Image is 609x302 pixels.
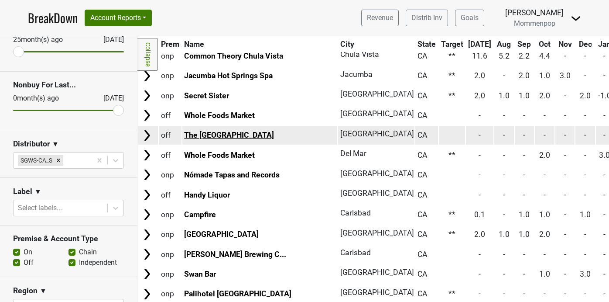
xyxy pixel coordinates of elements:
[455,10,484,26] a: Goals
[417,210,427,219] span: CA
[539,210,550,219] span: 1.0
[479,250,481,259] span: -
[603,191,606,199] span: -
[415,36,438,52] th: State: activate to sort column ascending
[523,270,525,278] span: -
[159,36,181,52] th: Prem: activate to sort column ascending
[140,89,154,102] img: Arrow right
[564,111,566,120] span: -
[159,66,181,85] td: onp
[580,91,591,100] span: 2.0
[571,13,581,24] img: Dropdown Menu
[503,111,505,120] span: -
[564,170,566,179] span: -
[184,230,259,239] a: [GEOGRAPHIC_DATA]
[603,170,606,179] span: -
[584,191,586,199] span: -
[140,248,154,261] img: Arrow right
[138,36,158,52] th: &nbsp;: activate to sort column ascending
[52,139,59,149] span: ▼
[584,52,586,60] span: -
[523,151,525,160] span: -
[564,91,566,100] span: -
[159,265,181,284] td: onp
[494,36,514,52] th: Aug: activate to sort column ascending
[503,151,505,160] span: -
[555,36,575,52] th: Nov: activate to sort column ascending
[584,131,586,139] span: -
[503,131,505,139] span: -
[503,170,505,179] span: -
[13,80,124,90] h3: Nonbuy For Last...
[479,111,481,120] span: -
[519,71,530,80] span: 2.0
[184,210,216,219] a: Campfire
[140,109,154,122] img: Arrow right
[13,139,50,149] h3: Distributor
[13,286,38,295] h3: Region
[18,155,54,166] div: SGWS-CA_S
[182,36,338,52] th: Name: activate to sort column ascending
[159,86,181,105] td: onp
[474,71,485,80] span: 2.0
[474,210,485,219] span: 0.1
[184,40,204,49] span: Name
[603,270,606,278] span: -
[184,250,286,259] a: [PERSON_NAME] Brewing C...
[338,36,410,52] th: City: activate to sort column ascending
[417,270,427,278] span: CA
[603,289,606,298] span: -
[479,270,481,278] span: -
[564,52,566,60] span: -
[441,40,463,49] span: Target
[499,91,510,100] span: 1.0
[544,111,546,120] span: -
[140,267,154,281] img: Arrow right
[519,210,530,219] span: 1.0
[519,52,530,60] span: 2.2
[603,230,606,239] span: -
[340,50,379,59] span: Chula Vista
[184,170,280,179] a: Nómade Tapas and Records
[523,131,525,139] span: -
[523,289,525,298] span: -
[417,52,427,60] span: CA
[159,146,181,164] td: off
[539,71,550,80] span: 1.0
[184,111,255,120] a: Whole Foods Market
[417,191,427,199] span: CA
[523,250,525,259] span: -
[417,151,427,160] span: CA
[13,35,82,45] div: 25 month(s) ago
[159,245,181,264] td: onp
[184,289,291,298] a: Palihotel [GEOGRAPHIC_DATA]
[584,111,586,120] span: -
[544,170,546,179] span: -
[140,168,154,181] img: Arrow right
[159,225,181,244] td: onp
[564,191,566,199] span: -
[140,129,154,142] img: Arrow right
[503,191,505,199] span: -
[13,93,82,104] div: 0 month(s) ago
[140,208,154,221] img: Arrow right
[503,289,505,298] span: -
[564,151,566,160] span: -
[499,230,510,239] span: 1.0
[519,91,530,100] span: 1.0
[564,131,566,139] span: -
[560,71,571,80] span: 3.0
[564,270,566,278] span: -
[564,289,566,298] span: -
[564,250,566,259] span: -
[466,36,493,52] th: Jul: activate to sort column ascending
[575,36,595,52] th: Dec: activate to sort column ascending
[96,35,124,45] div: [DATE]
[417,131,427,139] span: CA
[340,208,371,217] span: Carlsbad
[479,151,481,160] span: -
[539,52,550,60] span: 4.4
[159,205,181,224] td: onp
[184,52,283,60] a: Common Theory Chula Vista
[340,248,371,257] span: Carlsbad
